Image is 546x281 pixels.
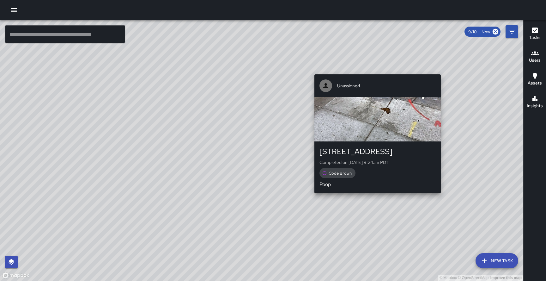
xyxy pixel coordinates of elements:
button: Unassigned[STREET_ADDRESS]Completed on [DATE] 9:24am PDTCode BrownPoop [314,74,441,193]
button: Users [524,46,546,68]
p: Poop [319,181,436,188]
h6: Tasks [529,34,541,41]
span: Code Brown [325,171,355,176]
button: Insights [524,91,546,114]
button: New Task [476,253,518,268]
button: Assets [524,68,546,91]
button: Filters [506,25,518,38]
span: 9/10 — Now [464,29,494,34]
h6: Insights [527,103,543,109]
h6: Assets [528,80,542,87]
p: Completed on [DATE] 9:24am PDT [319,159,436,165]
button: Tasks [524,23,546,46]
h6: Users [529,57,541,64]
div: [STREET_ADDRESS] [319,147,436,157]
span: Unassigned [337,83,436,89]
div: 9/10 — Now [464,27,500,37]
